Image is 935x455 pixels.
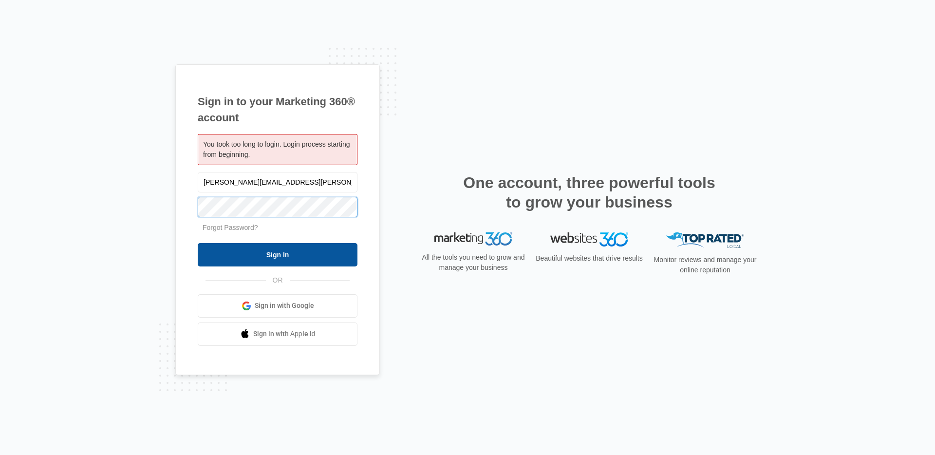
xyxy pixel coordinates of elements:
[419,252,528,273] p: All the tools you need to grow and manage your business
[255,301,314,311] span: Sign in with Google
[203,140,350,158] span: You took too long to login. Login process starting from beginning.
[253,329,316,339] span: Sign in with Apple Id
[198,294,357,318] a: Sign in with Google
[666,232,744,248] img: Top Rated Local
[198,172,357,192] input: Email
[266,275,290,285] span: OR
[535,253,644,264] p: Beautiful websites that drive results
[434,232,512,246] img: Marketing 360
[198,94,357,126] h1: Sign in to your Marketing 360® account
[460,173,718,212] h2: One account, three powerful tools to grow your business
[203,224,258,231] a: Forgot Password?
[198,322,357,346] a: Sign in with Apple Id
[651,255,760,275] p: Monitor reviews and manage your online reputation
[198,243,357,266] input: Sign In
[550,232,628,246] img: Websites 360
